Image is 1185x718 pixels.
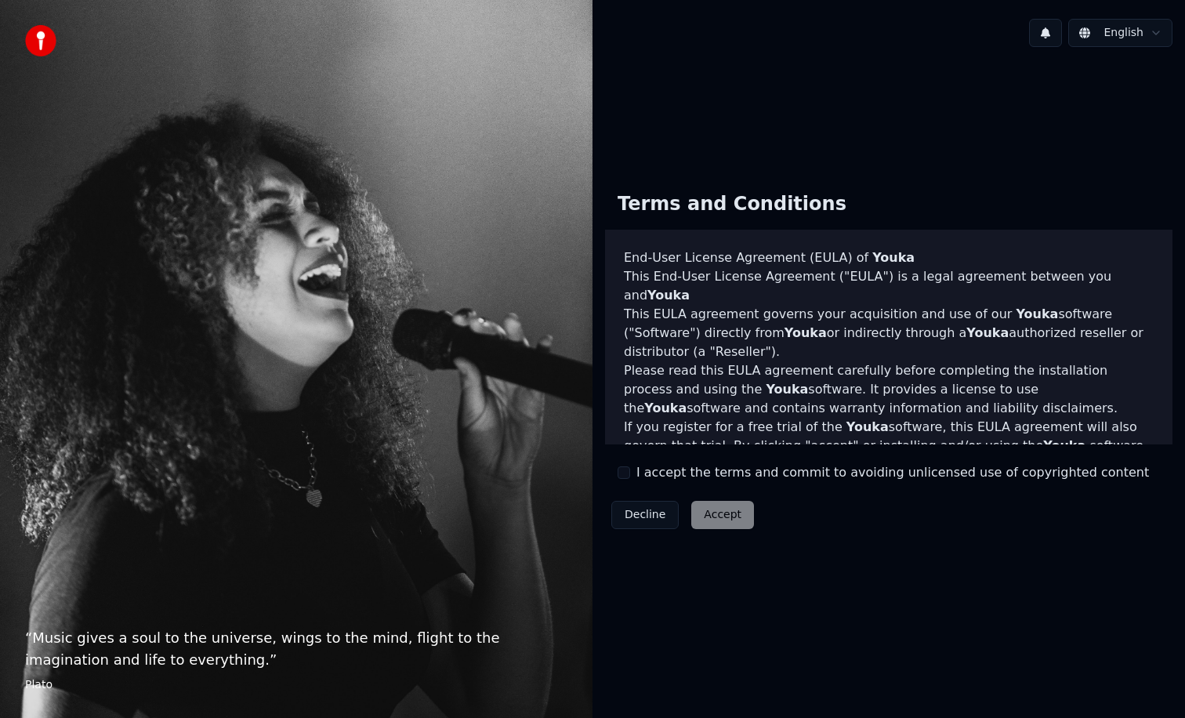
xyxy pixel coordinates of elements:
p: This EULA agreement governs your acquisition and use of our software ("Software") directly from o... [624,305,1154,361]
p: This End-User License Agreement ("EULA") is a legal agreement between you and [624,267,1154,305]
footer: Plato [25,677,567,693]
span: Youka [766,382,808,397]
span: Youka [846,419,889,434]
span: Youka [872,250,915,265]
span: Youka [644,401,687,415]
div: Terms and Conditions [605,179,859,230]
span: Youka [785,325,827,340]
label: I accept the terms and commit to avoiding unlicensed use of copyrighted content [636,463,1149,482]
p: If you register for a free trial of the software, this EULA agreement will also govern that trial... [624,418,1154,493]
p: Please read this EULA agreement carefully before completing the installation process and using th... [624,361,1154,418]
span: Youka [966,325,1009,340]
img: youka [25,25,56,56]
h3: End-User License Agreement (EULA) of [624,248,1154,267]
span: Youka [1016,306,1058,321]
span: Youka [1043,438,1085,453]
span: Youka [647,288,690,303]
button: Decline [611,501,679,529]
p: “ Music gives a soul to the universe, wings to the mind, flight to the imagination and life to ev... [25,627,567,671]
